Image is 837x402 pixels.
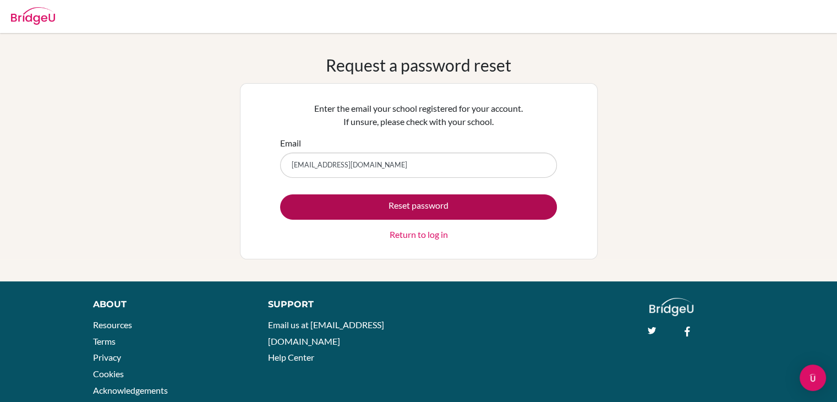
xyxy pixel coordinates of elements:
div: Open Intercom Messenger [800,365,826,391]
a: Acknowledgements [93,385,168,395]
h1: Request a password reset [326,55,511,75]
a: Privacy [93,352,121,362]
a: Help Center [268,352,314,362]
button: Reset password [280,194,557,220]
p: Enter the email your school registered for your account. If unsure, please check with your school. [280,102,557,128]
a: Return to log in [390,228,448,241]
label: Email [280,137,301,150]
a: Resources [93,319,132,330]
a: Terms [93,336,116,346]
div: Support [268,298,407,311]
div: About [93,298,243,311]
img: logo_white@2x-f4f0deed5e89b7ecb1c2cc34c3e3d731f90f0f143d5ea2071677605dd97b5244.png [649,298,694,316]
a: Cookies [93,368,124,379]
a: Email us at [EMAIL_ADDRESS][DOMAIN_NAME] [268,319,384,346]
img: Bridge-U [11,7,55,25]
